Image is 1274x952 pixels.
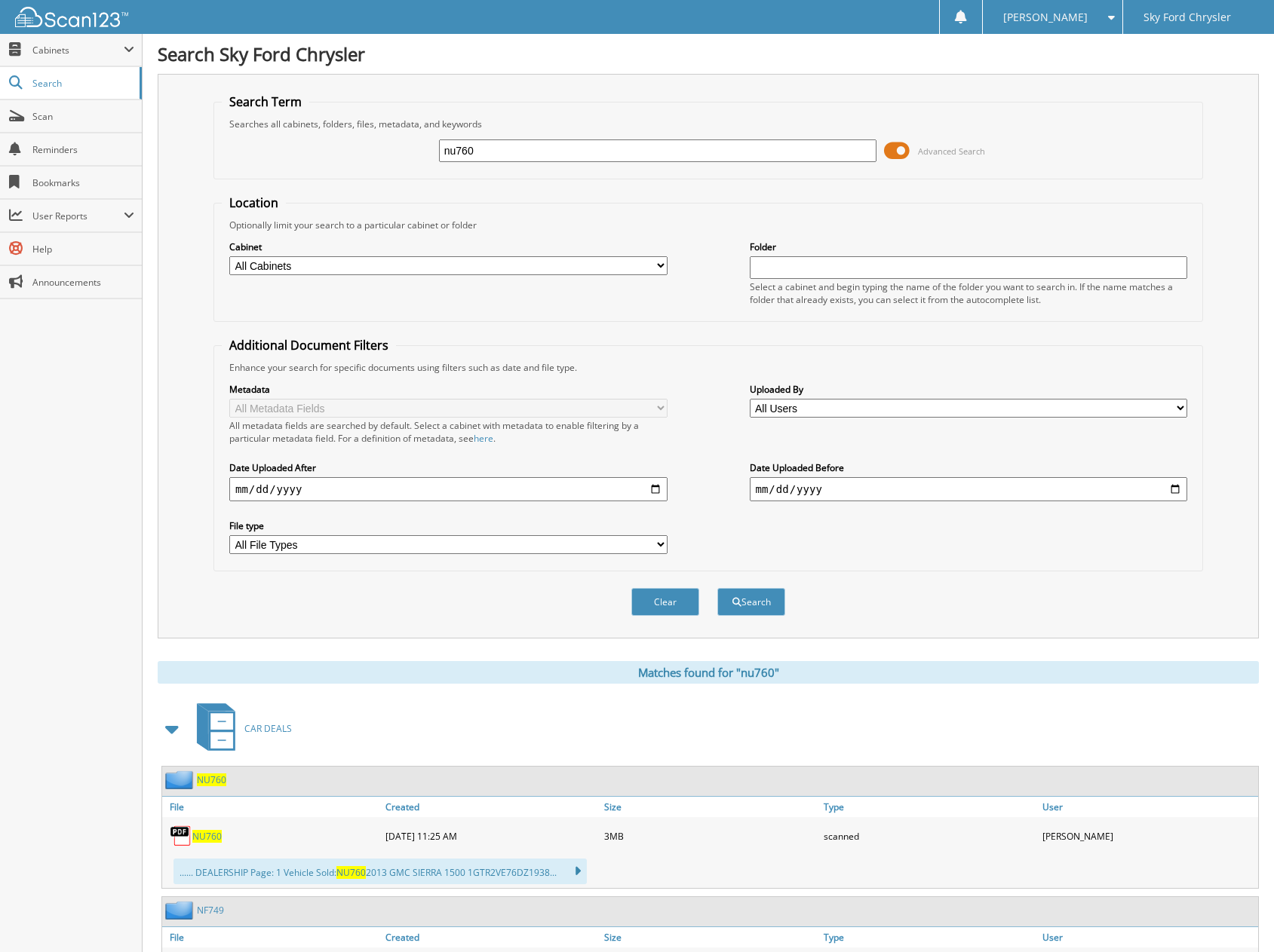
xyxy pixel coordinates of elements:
span: [PERSON_NAME] [1003,13,1088,22]
a: Size [600,797,820,817]
input: start [229,477,668,501]
span: Announcements [32,276,134,289]
a: Created [382,927,601,947]
span: Help [32,243,134,256]
a: User [1039,797,1258,817]
span: Search [32,77,132,90]
label: Metadata [229,383,668,396]
label: Uploaded By [750,383,1188,396]
span: Reminders [32,143,134,156]
span: Advanced Search [918,145,985,157]
a: here [474,432,493,445]
legend: Search Term [222,93,309,110]
img: scan123-logo-white.svg [15,7,128,27]
span: Bookmarks [32,176,134,189]
div: Searches all cabinets, folders, files, metadata, and keywords [222,118,1195,130]
legend: Location [222,194,286,211]
span: CAR DEALS [244,722,292,735]
img: folder2.png [165,901,197,920]
label: File type [229,519,668,532]
label: Date Uploaded After [229,461,668,474]
div: Enhance your search for specific documents using filters such as date and file type. [222,361,1195,374]
legend: Additional Document Filters [222,337,396,354]
div: [DATE] 11:25 AM [382,821,601,851]
img: folder2.png [165,770,197,789]
span: Sky Ford Chrysler [1144,13,1231,22]
a: Type [820,797,1039,817]
div: Optionally limit your search to a particular cabinet or folder [222,219,1195,231]
div: Select a cabinet and begin typing the name of the folder you want to search in. If the name match... [750,280,1188,306]
button: Search [717,588,785,616]
label: Cabinet [229,240,668,253]
a: Size [600,927,820,947]
span: Scan [32,110,134,123]
a: CAR DEALS [188,699,292,758]
a: User [1039,927,1258,947]
div: Matches found for "nu760" [158,661,1259,684]
a: NF749 [197,904,224,917]
span: Cabinets [32,44,124,57]
div: 3MB [600,821,820,851]
label: Folder [750,240,1188,253]
input: end [750,477,1188,501]
h1: Search Sky Ford Chrysler [158,41,1259,66]
a: File [162,927,382,947]
span: User Reports [32,210,124,222]
a: NU760 [192,830,222,843]
div: ...... DEALERSHIP Page: 1 Vehicle Sold: 2013 GMC SIERRA 1500 1GTR2VE76DZ1938... [173,859,587,884]
a: Type [820,927,1039,947]
div: All metadata fields are searched by default. Select a cabinet with metadata to enable filtering b... [229,419,668,445]
div: [PERSON_NAME] [1039,821,1258,851]
label: Date Uploaded Before [750,461,1188,474]
a: Created [382,797,601,817]
span: NU760 [336,866,366,879]
a: File [162,797,382,817]
button: Clear [631,588,699,616]
div: scanned [820,821,1039,851]
img: PDF.png [170,825,192,847]
a: NU760 [197,773,226,786]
